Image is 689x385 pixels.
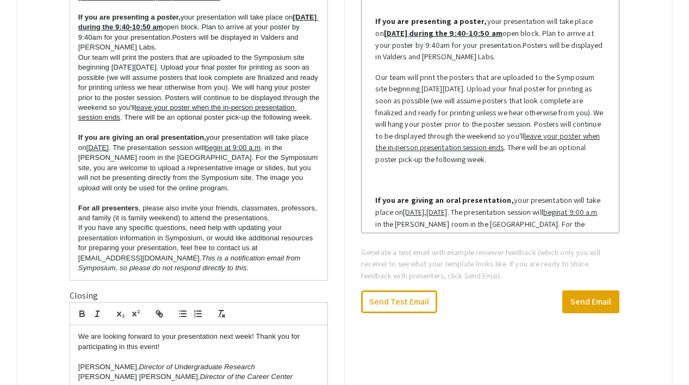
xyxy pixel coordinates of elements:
[384,28,502,38] u: [DATE] during the 9:40-10:50 am
[86,144,109,152] u: [DATE]
[448,207,543,217] span: . The presentation session will
[139,363,255,371] em: Director of Undergraduate Research
[78,332,320,352] p: We are looking forward to your presentation next week! Thank you for participating in this event!
[361,246,619,282] p: Generate a test email with example reviewer feedback (which only you will receive) to see what yo...
[78,223,320,273] p: If you have any specific questions, need help with updating your presentation information in Symp...
[70,289,98,302] label: Closing
[78,133,206,141] strong: If you are giving an oral presentation,
[78,13,181,21] strong: If you are presenting a poster,
[426,207,448,217] u: [DATE]
[78,362,320,372] p: [PERSON_NAME],
[78,204,139,212] strong: For all presenters
[375,195,600,217] span: your presentation will take place on
[78,203,320,223] p: , please also invite your friends, classmates, professors, and family (it is family weekend) to a...
[200,372,293,381] em: Director of the Career Center
[78,133,320,193] p: your presentation will take place on . The presentation session will . in the [PERSON_NAME] room ...
[375,28,603,61] span: open block. Plan to arrive at your poster by 9:40am for your presentation.Posters will be display...
[403,207,426,217] u: [DATE],
[78,13,320,53] p: your presentation will take place on open block. Plan to arrive at your poster by 9:40am for your...
[361,290,437,313] button: Send Test Email
[205,144,260,152] u: begin at 9:00 a.m
[375,16,487,26] strong: If you are presenting a poster,
[375,195,514,205] strong: If you are giving an oral presentation,
[561,207,597,217] u: at 9:00 a.m
[375,131,600,153] u: leave your poster when the in-person presentation session ends
[543,207,561,217] u: begin
[78,372,320,382] p: [PERSON_NAME] [PERSON_NAME],
[562,290,619,313] button: Send Email
[78,53,320,123] p: Our team will print the posters that are uploaded to the Symposium site beginning [DATE][DATE]. U...
[8,336,46,377] iframe: Chat
[78,103,297,121] u: leave your poster when the in-person presentation session ends
[375,72,603,141] span: Our team will print the posters that are uploaded to the Symposium site beginning [DATE][DATE]. U...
